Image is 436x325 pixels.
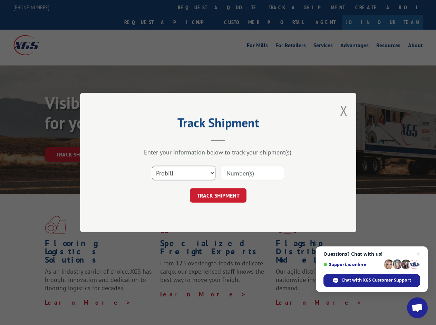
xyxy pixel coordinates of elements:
[190,188,246,203] button: TRACK SHIPMENT
[323,251,420,257] span: Questions? Chat with us!
[407,297,428,318] div: Open chat
[221,166,284,180] input: Number(s)
[115,118,322,131] h2: Track Shipment
[115,148,322,156] div: Enter your information below to track your shipment(s).
[340,101,348,120] button: Close modal
[323,262,381,267] span: Support is online
[323,274,420,287] div: Chat with XGS Customer Support
[414,250,423,258] span: Close chat
[341,277,411,283] span: Chat with XGS Customer Support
